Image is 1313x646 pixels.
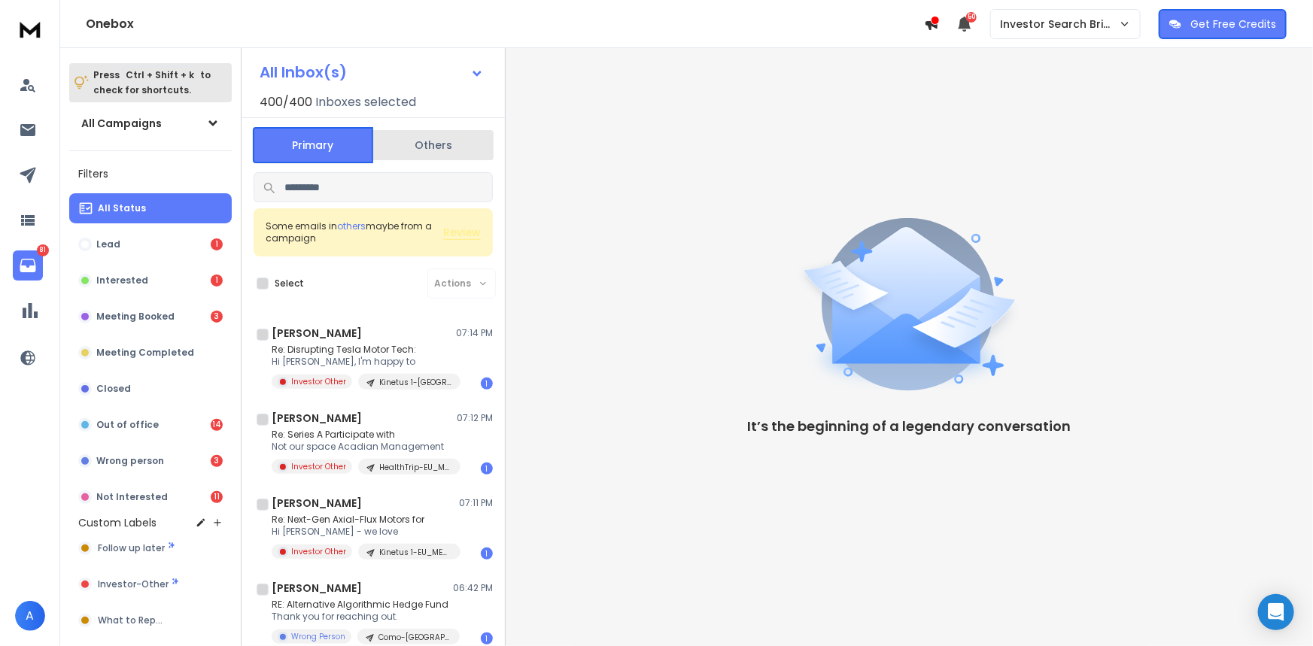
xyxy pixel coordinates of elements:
button: Wrong person3 [69,446,232,476]
button: Primary [253,127,373,163]
h3: Inboxes selected [315,93,416,111]
p: Kinetus 1-EU_MENA_Afr [379,547,451,558]
p: Meeting Booked [96,311,175,323]
div: 1 [211,274,223,287]
button: Interested1 [69,265,232,296]
a: 81 [13,250,43,281]
div: 14 [211,419,223,431]
p: RE: Alternative Algorithmic Hedge Fund [272,599,452,611]
p: Wrong person [96,455,164,467]
p: Re: Next-Gen Axial-Flux Motors for [272,514,452,526]
p: 06:42 PM [453,582,493,594]
button: Follow up later [69,533,232,563]
span: Ctrl + Shift + k [123,66,196,83]
p: Wrong Person [291,631,345,642]
h3: Custom Labels [78,515,157,530]
h1: [PERSON_NAME] [272,496,362,511]
p: Como-[GEOGRAPHIC_DATA] [378,632,451,643]
span: Follow up later [98,542,165,554]
button: Meeting Booked3 [69,302,232,332]
button: All Status [69,193,232,223]
p: 07:14 PM [456,327,493,339]
p: 07:12 PM [457,412,493,424]
p: It’s the beginning of a legendary conversation [748,416,1071,437]
p: 81 [37,244,49,256]
p: Investor Other [291,461,346,472]
button: Lead1 [69,229,232,259]
p: Closed [96,383,131,395]
img: logo [15,15,45,43]
p: Re: Disrupting Tesla Motor Tech: [272,344,452,356]
p: Out of office [96,419,159,431]
div: 1 [481,378,493,390]
p: Get Free Credits [1190,17,1276,32]
h1: Onebox [86,15,924,33]
div: Open Intercom Messenger [1258,594,1294,630]
p: Re: Series A Participate with [272,429,452,441]
p: Meeting Completed [96,347,194,359]
h1: All Campaigns [81,116,162,131]
p: Investor Search Brillwood [1000,17,1119,32]
span: What to Reply [98,614,163,626]
p: Thank you for reaching out. [272,611,452,623]
button: Not Interested11 [69,482,232,512]
h1: [PERSON_NAME] [272,411,362,426]
p: Investor Other [291,376,346,387]
button: Investor-Other [69,569,232,599]
p: Hi [PERSON_NAME], I'm happy to [272,356,452,368]
p: Not Interested [96,491,168,503]
div: 3 [211,455,223,467]
p: Hi [PERSON_NAME] - we love [272,526,452,538]
p: Lead [96,238,120,250]
p: 07:11 PM [459,497,493,509]
button: Meeting Completed [69,338,232,368]
button: Others [373,129,494,162]
div: 1 [481,463,493,475]
p: Kinetus 1-[GEOGRAPHIC_DATA] [379,377,451,388]
button: Get Free Credits [1159,9,1287,39]
p: All Status [98,202,146,214]
button: Closed [69,374,232,404]
div: 1 [481,547,493,560]
button: All Inbox(s) [248,57,496,87]
span: 400 / 400 [260,93,312,111]
p: Not our space Acadian Management [272,441,452,453]
button: All Campaigns [69,108,232,138]
p: Press to check for shortcuts. [93,68,211,98]
button: A [15,601,45,631]
button: What to Reply [69,605,232,635]
div: Some emails in maybe from a campaign [266,220,443,244]
button: Out of office14 [69,410,232,440]
span: Investor-Other [98,578,169,590]
label: Select [275,278,304,290]
span: others [337,220,366,232]
button: Review [443,225,481,240]
div: 1 [481,632,493,644]
span: 50 [966,12,977,23]
h3: Filters [69,163,232,184]
div: 3 [211,311,223,323]
p: HealthTrip-EU_MENA_Afr 3 [379,462,451,473]
p: Investor Other [291,546,346,557]
div: 1 [211,238,223,250]
div: 11 [211,491,223,503]
h1: All Inbox(s) [260,65,347,80]
p: Interested [96,274,148,287]
h1: [PERSON_NAME] [272,326,362,341]
h1: [PERSON_NAME] [272,581,362,596]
